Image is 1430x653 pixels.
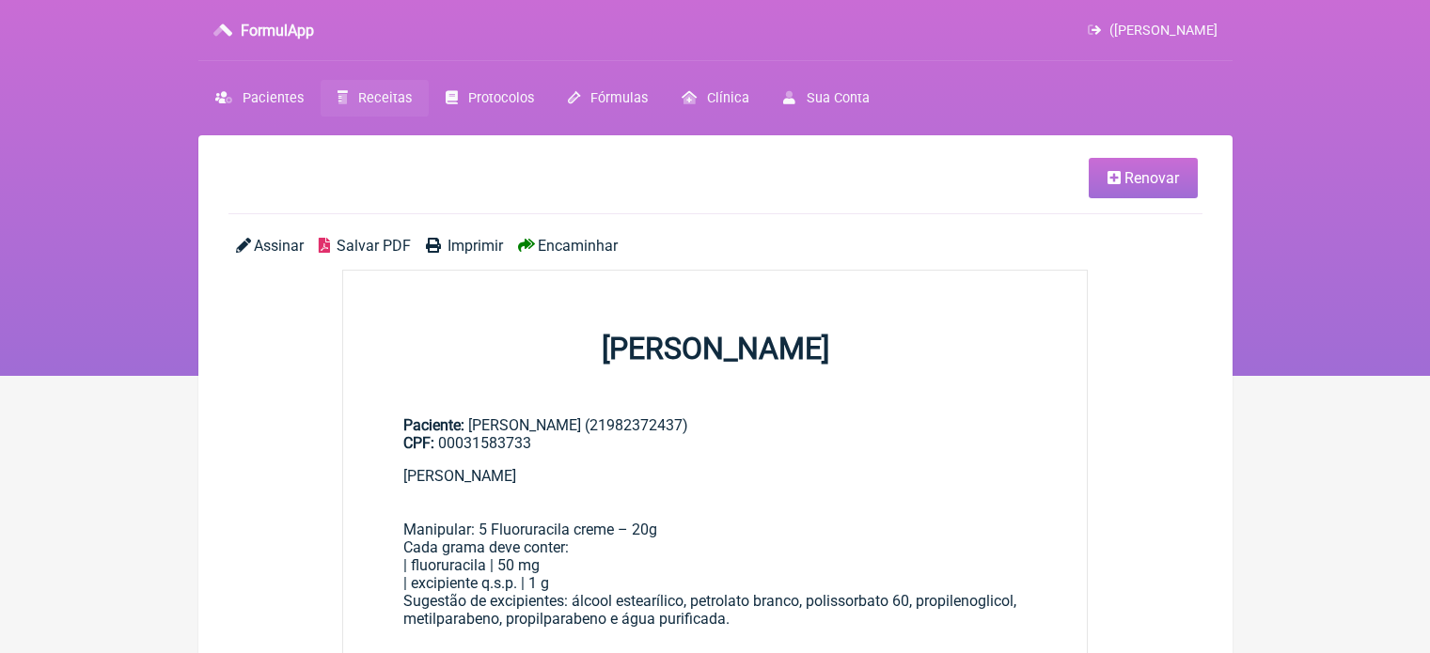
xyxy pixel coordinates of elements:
[403,434,434,452] span: CPF:
[358,90,412,106] span: Receitas
[403,416,464,434] span: Paciente:
[766,80,886,117] a: Sua Conta
[403,556,1028,592] div: | fluoruracila | 50 mg | excipiente q.s.p. | 1 g
[426,237,503,255] a: Imprimir
[665,80,766,117] a: Clínica
[403,521,1028,538] div: Manipular: 5 Fluoruracila creme – 20g
[236,237,304,255] a: Assinar
[1109,23,1218,39] span: ([PERSON_NAME]
[1089,158,1198,198] a: Renovar
[807,90,870,106] span: Sua Conta
[518,237,618,255] a: Encaminhar
[468,90,534,106] span: Protocolos
[321,80,429,117] a: Receitas
[1088,23,1217,39] a: ([PERSON_NAME]
[707,90,749,106] span: Clínica
[403,592,1028,628] div: Sugestão de excipientes: álcool estearílico, petrolato branco, polissorbato 60, propilenoglicol, ...
[254,237,304,255] span: Assinar
[551,80,665,117] a: Fórmulas
[448,237,503,255] span: Imprimir
[337,237,411,255] span: Salvar PDF
[243,90,304,106] span: Pacientes
[241,22,314,39] h3: FormulApp
[319,237,411,255] a: Salvar PDF
[403,434,1028,452] div: 00031583733
[403,538,1028,556] div: Cada grama deve conter:
[198,80,321,117] a: Pacientes
[343,331,1088,366] h1: [PERSON_NAME]
[590,90,648,106] span: Fórmulas
[403,467,1028,485] div: [PERSON_NAME]
[1124,169,1179,187] span: Renovar
[403,416,1028,452] div: [PERSON_NAME] (21982372437)
[429,80,551,117] a: Protocolos
[538,237,618,255] span: Encaminhar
